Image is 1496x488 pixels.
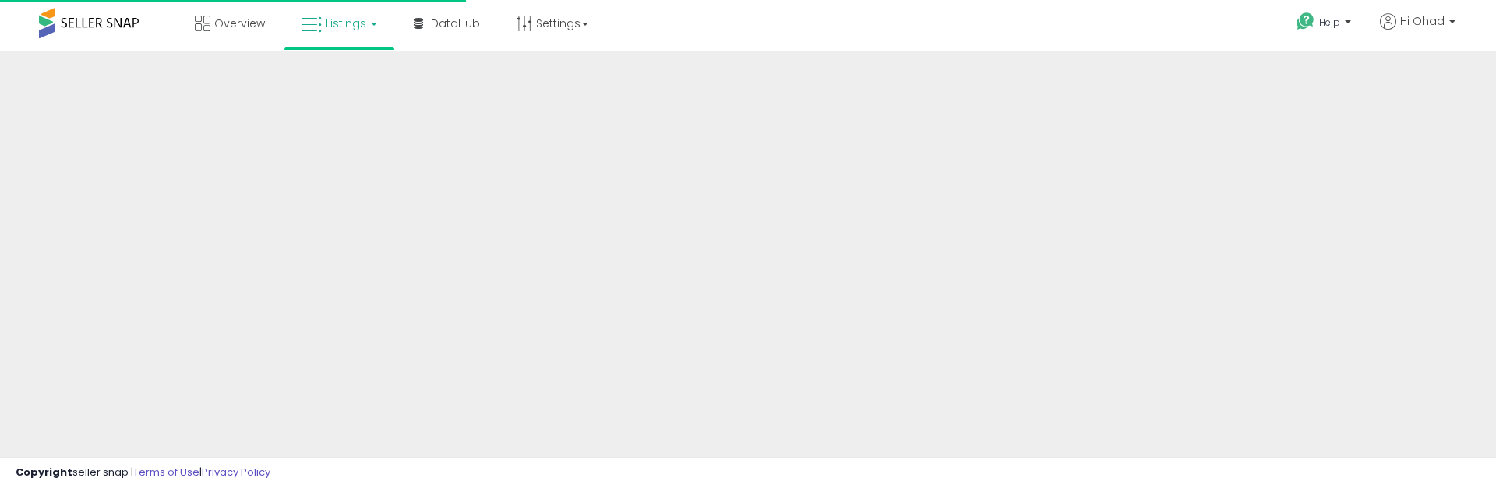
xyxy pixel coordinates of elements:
[1400,13,1445,29] span: Hi Ohad
[16,465,270,480] div: seller snap | |
[214,16,265,31] span: Overview
[133,465,199,479] a: Terms of Use
[16,465,72,479] strong: Copyright
[1319,16,1340,29] span: Help
[202,465,270,479] a: Privacy Policy
[1380,13,1455,48] a: Hi Ohad
[1296,12,1315,31] i: Get Help
[326,16,366,31] span: Listings
[431,16,480,31] span: DataHub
